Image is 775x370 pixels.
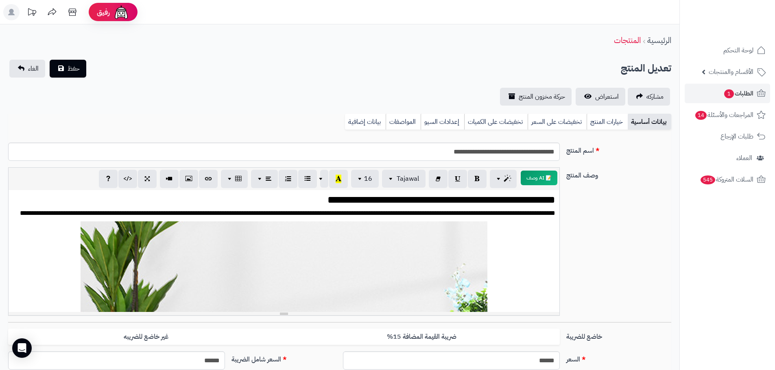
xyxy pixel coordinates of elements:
[621,60,671,77] h2: تعديل المنتج
[720,131,753,142] span: طلبات الإرجاع
[628,88,670,106] a: مشاركه
[8,329,284,345] label: غير خاضع للضريبه
[685,170,770,189] a: السلات المتروكة545
[284,329,560,345] label: ضريبة القيمة المضافة 15%
[563,351,675,364] label: السعر
[364,174,372,184] span: 16
[709,66,753,78] span: الأقسام والمنتجات
[685,41,770,60] a: لوحة التحكم
[576,88,625,106] a: استعراض
[113,4,129,20] img: ai-face.png
[351,170,379,188] button: 16
[685,148,770,168] a: العملاء
[521,171,557,185] button: 📝 AI وصف
[685,127,770,146] a: طلبات الإرجاع
[736,152,752,164] span: العملاء
[701,175,716,184] span: 545
[723,88,753,99] span: الطلبات
[97,7,110,17] span: رفيق
[695,111,707,120] span: 14
[421,114,464,130] a: إعدادات السيو
[563,329,675,342] label: خاضع للضريبة
[563,143,675,156] label: اسم المنتج
[587,114,628,130] a: خيارات المنتج
[9,60,45,78] a: الغاء
[628,114,671,130] a: بيانات أساسية
[528,114,587,130] a: تخفيضات على السعر
[382,170,426,188] button: Tajawal
[647,34,671,46] a: الرئيسية
[12,338,32,358] div: Open Intercom Messenger
[68,64,80,74] span: حفظ
[724,89,734,98] span: 1
[519,92,565,102] span: حركة مخزون المنتج
[345,114,386,130] a: بيانات إضافية
[28,64,39,74] span: الغاء
[500,88,572,106] a: حركة مخزون المنتج
[595,92,619,102] span: استعراض
[694,109,753,121] span: المراجعات والأسئلة
[563,167,675,180] label: وصف المنتج
[720,19,767,36] img: logo-2.png
[723,45,753,56] span: لوحة التحكم
[397,174,419,184] span: Tajawal
[614,34,641,46] a: المنتجات
[685,84,770,103] a: الطلبات1
[228,351,340,364] label: السعر شامل الضريبة
[700,174,753,185] span: السلات المتروكة
[646,92,664,102] span: مشاركه
[464,114,528,130] a: تخفيضات على الكميات
[685,105,770,125] a: المراجعات والأسئلة14
[22,4,42,22] a: تحديثات المنصة
[50,60,86,78] button: حفظ
[386,114,421,130] a: المواصفات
